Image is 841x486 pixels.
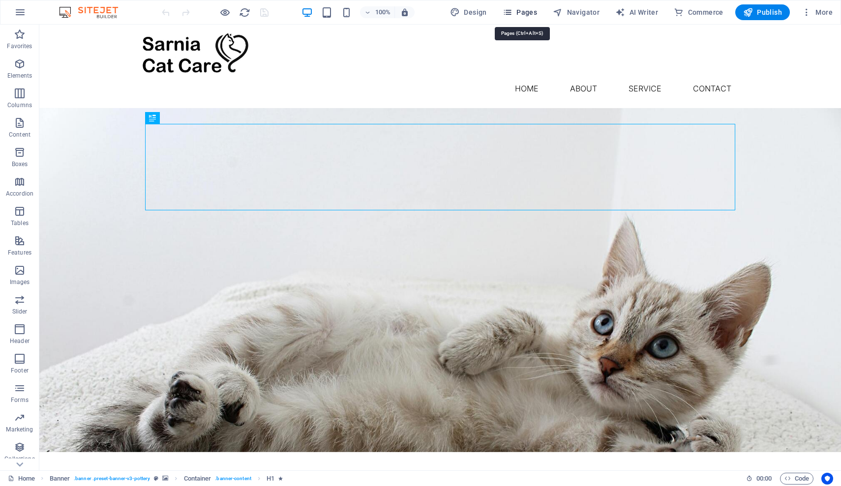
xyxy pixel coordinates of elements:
span: Code [784,473,809,485]
span: Publish [743,7,782,17]
p: Header [10,337,30,345]
p: Forms [11,396,29,404]
i: This element is a customizable preset [154,476,158,481]
span: 00 00 [756,473,772,485]
nav: breadcrumb [50,473,283,485]
i: On resize automatically adjust zoom level to fit chosen device. [400,8,409,17]
i: This element contains a background [162,476,168,481]
span: Click to select. Double-click to edit [267,473,274,485]
button: Usercentrics [821,473,833,485]
i: Element contains an animation [278,476,283,481]
p: Tables [11,219,29,227]
h6: 100% [375,6,390,18]
div: Design (Ctrl+Alt+Y) [446,4,491,20]
p: Slider [12,308,28,315]
p: Elements [7,72,32,80]
p: Features [8,249,31,257]
button: Click here to leave preview mode and continue editing [219,6,231,18]
p: Images [10,278,30,286]
button: Navigator [549,4,603,20]
span: : [763,475,765,482]
span: Click to select. Double-click to edit [50,473,70,485]
span: Commerce [674,7,723,17]
a: Click to cancel selection. Double-click to open Pages [8,473,35,485]
i: Reload page [239,7,250,18]
span: Pages [503,7,537,17]
span: Navigator [553,7,600,17]
span: . banner-content [215,473,251,485]
p: Footer [11,367,29,374]
span: . banner .preset-banner-v3-pottery [74,473,150,485]
p: Boxes [12,160,28,168]
button: Commerce [670,4,727,20]
span: AI Writer [615,7,658,17]
button: Publish [735,4,790,20]
span: Click to select. Double-click to edit [184,473,211,485]
button: 100% [360,6,395,18]
p: Marketing [6,426,33,433]
button: Pages [499,4,541,20]
p: Accordion [6,190,33,198]
button: Design [446,4,491,20]
span: More [802,7,833,17]
p: Favorites [7,42,32,50]
p: Columns [7,101,32,109]
button: More [798,4,837,20]
p: Content [9,131,30,139]
p: Collections [4,455,34,463]
button: Code [780,473,813,485]
h6: Session time [746,473,772,485]
img: Editor Logo [57,6,130,18]
span: Design [450,7,487,17]
button: AI Writer [611,4,662,20]
button: reload [239,6,250,18]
